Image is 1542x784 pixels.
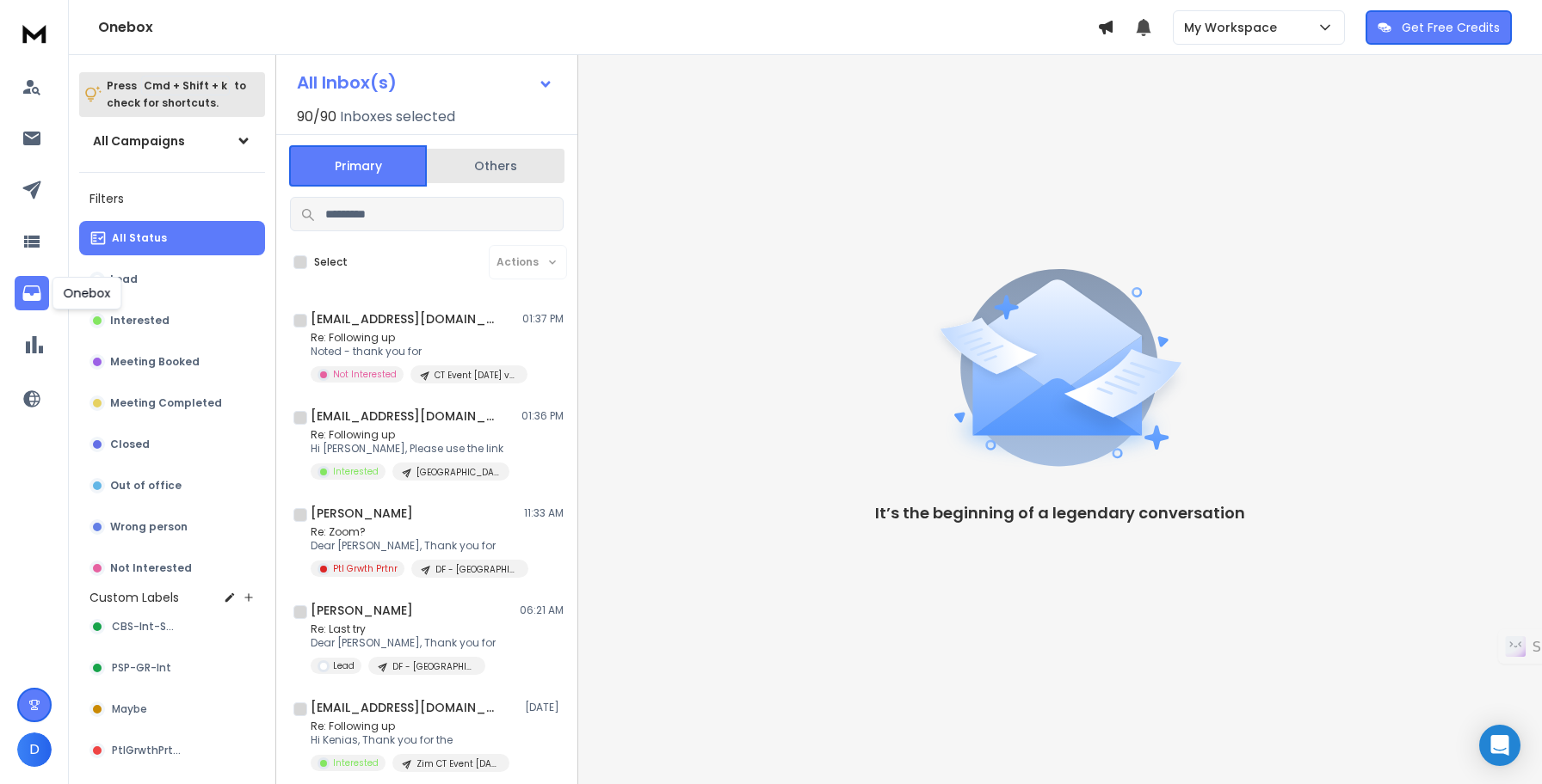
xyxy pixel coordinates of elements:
h1: All Inbox(s) [297,74,397,91]
span: CBS-Int-Sell [112,620,178,634]
button: Primary [289,145,427,187]
button: D [17,732,52,767]
button: PSP-GR-Int [79,651,265,685]
h1: Onebox [98,17,1097,38]
button: CBS-Int-Sell [79,609,265,644]
p: Re: Following up [311,720,509,733]
p: Out of office [110,479,182,493]
p: Noted - thank you for [311,345,517,358]
p: 06:21 AM [520,603,564,617]
p: Re: Following up [311,331,517,345]
p: Lead [333,659,355,672]
p: Re: Last try [311,622,496,636]
h1: [PERSON_NAME] [311,505,413,522]
h1: [EMAIL_ADDRESS][DOMAIN_NAME] [311,310,500,328]
h3: Filters [79,187,265,211]
button: All Inbox(s) [283,65,567,100]
p: 01:37 PM [522,312,564,326]
button: Wrong person [79,510,265,544]
button: Get Free Credits [1366,10,1512,45]
button: All Campaigns [79,124,265,158]
p: Interested [333,465,379,478]
p: Ptl Grwth Prtnr [333,562,398,575]
p: Zim CT Event [DATE] v3 FU.2 [416,757,499,770]
p: Wrong person [110,520,188,534]
p: All Status [112,231,167,245]
p: CT Event [DATE] v2 FU.2 [435,369,517,382]
p: Dear [PERSON_NAME], Thank you for [311,636,496,650]
h1: [EMAIL_ADDRESS][DOMAIN_NAME] [311,407,500,425]
h3: Inboxes selected [340,107,455,127]
p: Interested [333,756,379,769]
button: Lead [79,262,265,297]
p: Hi Kenias, Thank you for the [311,733,509,747]
p: Meeting Booked [110,355,200,369]
h1: All Campaigns [93,132,185,150]
button: Maybe [79,692,265,726]
p: Re: Following up [311,428,509,442]
button: Interested [79,303,265,338]
p: 11:33 AM [524,506,564,520]
h3: Custom Labels [89,589,179,606]
label: Select [314,255,348,269]
button: All Status [79,221,265,255]
span: PSP-GR-Int [112,661,171,675]
p: Re: Zoom? [311,525,517,539]
p: [DATE] [525,701,564,714]
p: Press to check for shortcuts. [107,77,246,112]
p: Closed [110,438,150,451]
button: Out of office [79,469,265,503]
h1: [PERSON_NAME] [311,602,413,619]
p: Lead [110,273,138,286]
p: Meeting Completed [110,396,222,410]
img: logo [17,17,52,49]
p: DF - [GEOGRAPHIC_DATA] - FU.1.2 [392,660,475,673]
button: Not Interested [79,551,265,585]
p: My Workspace [1184,19,1284,36]
p: It’s the beginning of a legendary conversation [875,501,1245,525]
span: 90 / 90 [297,107,336,127]
p: Interested [110,314,170,328]
span: PtlGrwthPrtnr [112,744,183,757]
button: Meeting Booked [79,345,265,379]
p: Dear [PERSON_NAME], Thank you for [311,539,517,553]
h1: [EMAIL_ADDRESS][DOMAIN_NAME] [311,699,500,716]
p: [GEOGRAPHIC_DATA] [DATE] Event - Tier 2 [GEOGRAPHIC_DATA] FU.1.2 [416,466,499,479]
div: Onebox [52,277,122,309]
p: Not Interested [110,561,192,575]
p: Hi [PERSON_NAME], Please use the link [311,442,509,456]
p: 01:36 PM [521,409,564,423]
button: Meeting Completed [79,386,265,420]
button: Others [427,147,564,185]
p: Get Free Credits [1402,19,1500,36]
div: Open Intercom Messenger [1479,725,1520,766]
button: PtlGrwthPrtnr [79,733,265,768]
button: Closed [79,427,265,462]
span: Cmd + Shift + k [141,76,230,95]
span: Maybe [112,702,147,716]
p: Not Interested [333,368,397,381]
p: DF - [GEOGRAPHIC_DATA] - FU.1.2 [435,563,518,576]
